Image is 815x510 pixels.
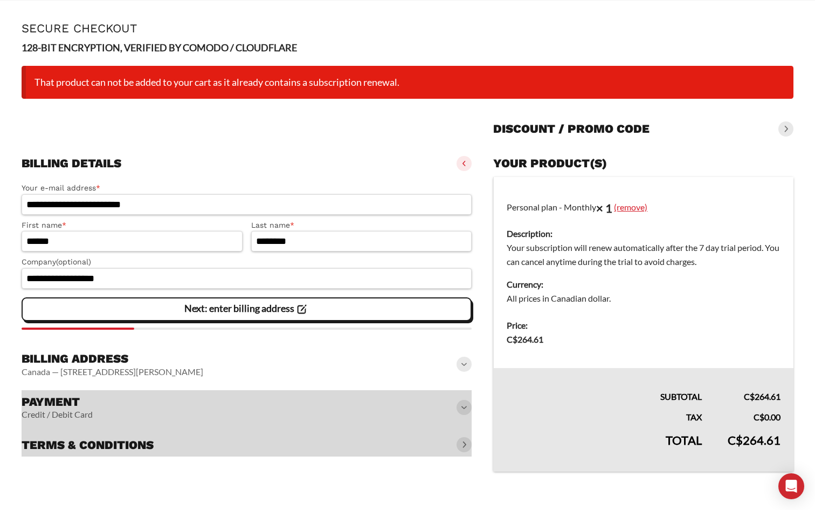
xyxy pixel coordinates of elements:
[596,201,612,215] strong: × 1
[22,297,472,321] vaadin-button: Next: enter billing address
[251,219,472,232] label: Last name
[614,202,647,212] a: (remove)
[22,22,793,35] h1: Secure Checkout
[494,404,715,424] th: Tax
[494,424,715,472] th: Total
[778,473,804,499] div: Open Intercom Messenger
[22,219,243,232] label: First name
[494,368,715,404] th: Subtotal
[22,366,203,377] vaadin-horizontal-layout: Canada — [STREET_ADDRESS][PERSON_NAME]
[728,433,743,447] span: C$
[728,433,781,447] bdi: 264.61
[507,241,781,269] dd: Your subscription will renew automatically after the 7 day trial period. You can cancel anytime d...
[507,334,517,344] span: C$
[22,156,121,171] h3: Billing details
[22,66,793,99] li: That product can not be added to your cart as it already contains a subscription renewal.
[744,391,755,402] span: C$
[744,391,781,402] bdi: 264.61
[494,177,793,312] td: Personal plan - Monthly
[507,277,781,291] dt: Currency:
[22,42,297,53] strong: 128-BIT ENCRYPTION, VERIFIED BY COMODO / CLOUDFLARE
[754,412,764,422] span: C$
[507,227,781,241] dt: Description:
[22,256,472,268] label: Company
[507,291,781,305] dd: All prices in Canadian dollar.
[507,318,781,332] dt: Price:
[56,257,91,266] span: (optional)
[507,334,543,344] bdi: 264.61
[754,412,781,422] bdi: 0.00
[493,121,650,137] h3: Discount / promo code
[22,351,203,366] h3: Billing address
[22,182,472,194] label: Your e-mail address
